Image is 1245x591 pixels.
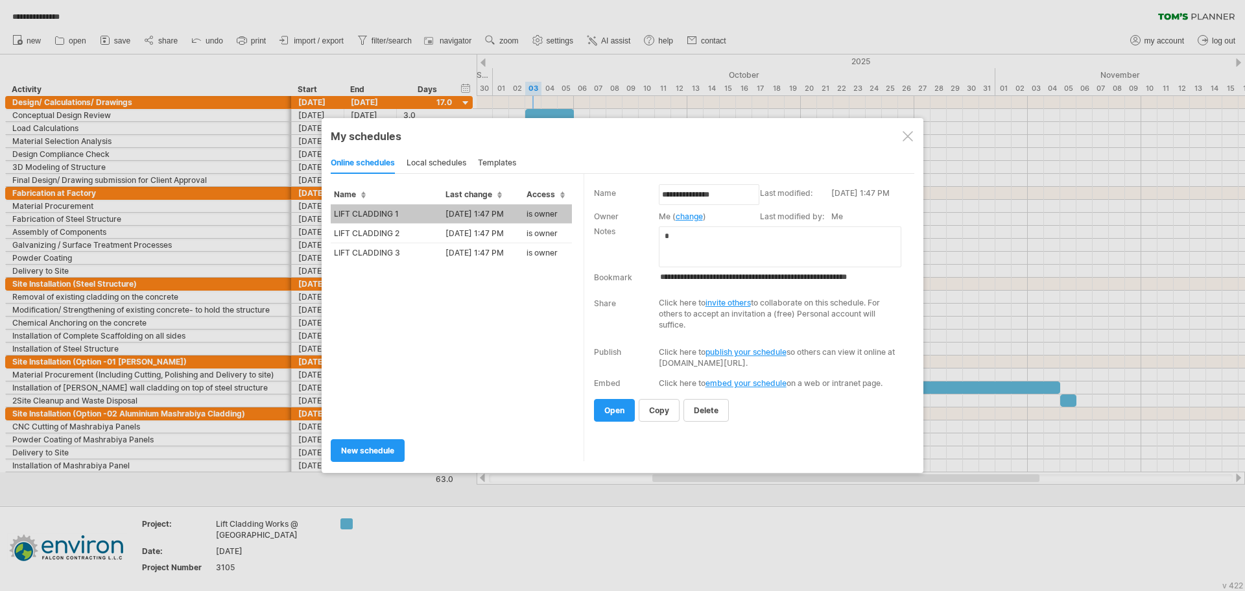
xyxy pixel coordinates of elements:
[676,211,703,221] a: change
[659,378,906,388] div: Click here to on a web or intranet page.
[659,346,906,368] div: Click here to so others can view it online at [DOMAIN_NAME][URL].
[683,399,729,422] a: delete
[331,439,405,462] a: new schedule
[760,187,831,210] td: Last modified:
[705,298,751,308] a: invite others
[442,243,523,263] td: [DATE] 1:47 PM
[445,189,502,199] span: Last change
[705,347,787,357] a: publish your schedule
[341,446,394,455] span: new schedule
[639,399,680,422] a: copy
[331,224,442,243] td: LIFT CLADDING 2
[594,210,659,225] td: Owner
[407,153,466,174] div: local schedules
[594,187,659,210] td: Name
[442,204,523,224] td: [DATE] 1:47 PM
[523,204,572,224] td: is owner
[523,224,572,243] td: is owner
[659,211,753,221] div: Me ( )
[331,243,442,263] td: LIFT CLADDING 3
[594,298,616,308] div: Share
[331,204,442,224] td: LIFT CLADDING 1
[527,189,565,199] span: Access
[594,269,659,285] td: Bookmark
[594,399,635,422] a: open
[523,243,572,263] td: is owner
[478,153,516,174] div: templates
[649,405,669,415] span: copy
[831,210,911,225] td: Me
[594,347,621,357] div: Publish
[594,378,621,388] div: Embed
[659,297,899,330] div: Click here to to collaborate on this schedule. For others to accept an invitation a (free) Person...
[694,405,718,415] span: delete
[594,225,659,269] td: Notes
[604,405,624,415] span: open
[331,130,914,143] div: My schedules
[334,189,366,199] span: Name
[705,378,787,388] a: embed your schedule
[760,210,831,225] td: Last modified by:
[331,153,395,174] div: online schedules
[831,187,911,210] td: [DATE] 1:47 PM
[442,224,523,243] td: [DATE] 1:47 PM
